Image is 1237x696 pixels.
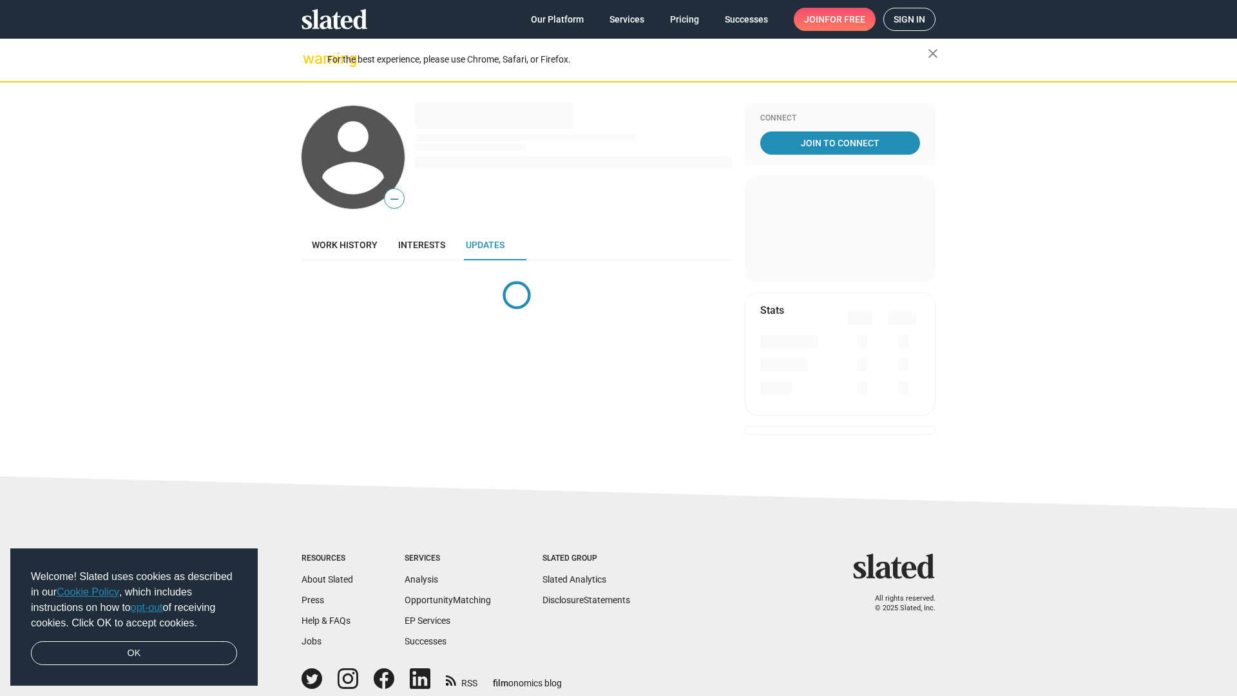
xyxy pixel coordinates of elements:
a: Join To Connect [760,131,920,155]
a: Successes [405,636,446,646]
a: Services [599,8,655,31]
a: Help & FAQs [302,615,350,626]
a: EP Services [405,615,450,626]
a: opt-out [131,602,163,613]
a: Sign in [883,8,935,31]
span: Services [609,8,644,31]
span: — [385,191,404,208]
a: RSS [446,670,477,690]
a: Work history [302,229,388,260]
a: Analysis [405,574,438,585]
a: Updates [455,229,515,260]
span: for free [825,8,865,31]
div: Connect [760,113,920,124]
span: Work history [312,240,378,250]
mat-icon: warning [303,51,318,66]
a: Successes [714,8,778,31]
a: OpportunityMatching [405,595,491,605]
span: Our Platform [531,8,584,31]
span: Pricing [670,8,699,31]
span: Interests [398,240,445,250]
mat-card-title: Stats [760,304,784,317]
a: Cookie Policy [57,586,119,597]
mat-icon: close [925,46,941,61]
span: Welcome! Slated uses cookies as described in our , which includes instructions on how to of recei... [31,569,237,631]
span: Join [804,8,865,31]
span: Join To Connect [763,131,917,155]
span: Sign in [894,8,925,30]
div: Slated Group [542,554,630,564]
a: Our Platform [521,8,594,31]
span: film [493,678,508,688]
div: For the best experience, please use Chrome, Safari, or Firefox. [327,51,928,68]
span: Successes [725,8,768,31]
a: filmonomics blog [493,667,562,690]
a: Interests [388,229,455,260]
a: Press [302,595,324,605]
a: Pricing [660,8,709,31]
div: cookieconsent [10,548,258,686]
a: Jobs [302,636,321,646]
div: Resources [302,554,353,564]
p: All rights reserved. © 2025 Slated, Inc. [861,594,935,613]
span: Updates [466,240,504,250]
div: Services [405,554,491,564]
a: DisclosureStatements [542,595,630,605]
a: About Slated [302,574,353,585]
a: Joinfor free [794,8,876,31]
a: Slated Analytics [542,574,606,585]
a: dismiss cookie message [31,641,237,666]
